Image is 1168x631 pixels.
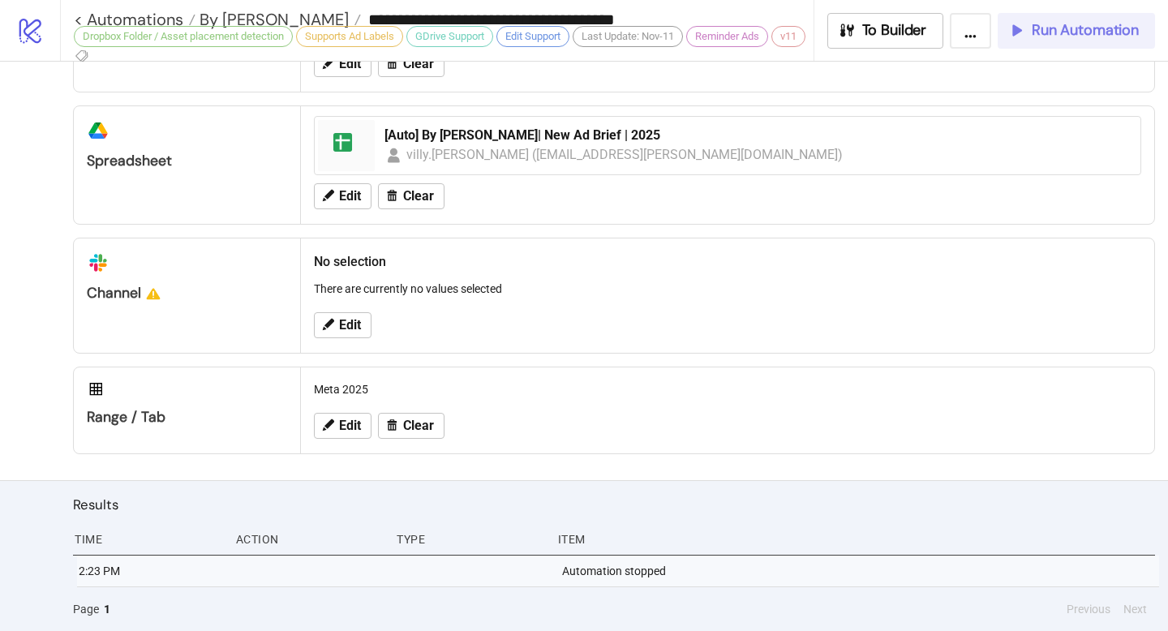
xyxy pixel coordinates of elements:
[395,524,545,555] div: Type
[403,419,434,433] span: Clear
[314,251,1141,272] h2: No selection
[771,26,805,47] div: v11
[195,9,349,30] span: By [PERSON_NAME]
[406,144,844,165] div: villy.[PERSON_NAME] ([EMAIL_ADDRESS][PERSON_NAME][DOMAIN_NAME])
[87,284,287,303] div: Channel
[314,51,371,77] button: Edit
[496,26,569,47] div: Edit Support
[74,26,293,47] div: Dropbox Folder / Asset placement detection
[73,600,99,618] span: Page
[950,13,991,49] button: ...
[339,189,361,204] span: Edit
[339,318,361,333] span: Edit
[73,494,1155,515] h2: Results
[314,280,1141,298] p: There are currently no values selected
[234,524,384,555] div: Action
[862,21,927,40] span: To Builder
[378,183,444,209] button: Clear
[339,419,361,433] span: Edit
[378,413,444,439] button: Clear
[296,26,403,47] div: Supports Ad Labels
[99,600,115,618] button: 1
[378,51,444,77] button: Clear
[686,26,768,47] div: Reminder Ads
[87,152,287,170] div: Spreadsheet
[74,11,195,28] a: < Automations
[314,413,371,439] button: Edit
[314,312,371,338] button: Edit
[314,183,371,209] button: Edit
[87,408,287,427] div: Range / Tab
[573,26,683,47] div: Last Update: Nov-11
[384,127,1131,144] div: [Auto] By [PERSON_NAME]| New Ad Brief | 2025
[1062,600,1115,618] button: Previous
[1032,21,1139,40] span: Run Automation
[560,556,1159,586] div: Automation stopped
[556,524,1155,555] div: Item
[307,374,1148,405] div: Meta 2025
[827,13,944,49] button: To Builder
[998,13,1155,49] button: Run Automation
[73,524,223,555] div: Time
[406,26,493,47] div: GDrive Support
[339,57,361,71] span: Edit
[403,189,434,204] span: Clear
[403,57,434,71] span: Clear
[1119,600,1152,618] button: Next
[77,556,227,586] div: 2:23 PM
[195,11,361,28] a: By [PERSON_NAME]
